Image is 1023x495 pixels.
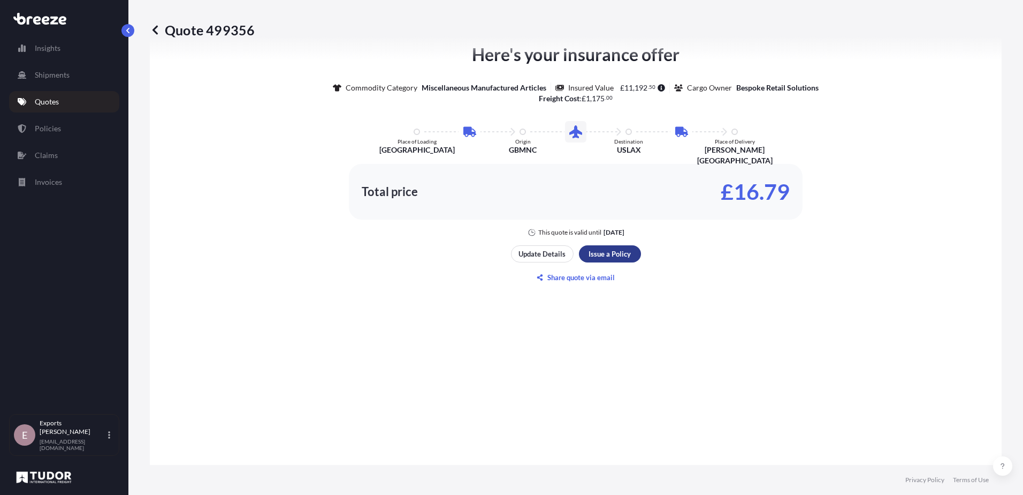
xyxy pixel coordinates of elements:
[715,138,755,145] p: Place of Delivery
[579,245,641,262] button: Issue a Policy
[687,82,732,93] p: Cargo Owner
[620,84,624,92] span: £
[680,145,789,166] p: [PERSON_NAME][GEOGRAPHIC_DATA]
[538,228,601,237] p: This quote is valid until
[398,138,437,145] p: Place of Loading
[539,93,613,104] p: :
[35,96,59,107] p: Quotes
[568,82,614,93] p: Insured Value
[22,430,27,440] span: E
[9,171,119,193] a: Invoices
[379,145,455,155] p: [GEOGRAPHIC_DATA]
[9,37,119,59] a: Insights
[35,177,62,187] p: Invoices
[624,84,633,92] span: 11
[509,145,537,155] p: GBMNC
[736,82,819,93] p: Bespoke Retail Solutions
[13,469,74,486] img: organization-logo
[582,95,586,102] span: £
[606,96,613,100] span: 00
[617,145,641,155] p: USLAX
[422,82,546,93] p: Miscellaneous Manufactured Articles
[721,183,790,200] p: £16.79
[905,476,944,484] a: Privacy Policy
[633,84,635,92] span: ,
[40,438,106,451] p: [EMAIL_ADDRESS][DOMAIN_NAME]
[362,186,418,197] p: Total price
[150,21,255,39] p: Quote 499356
[592,95,605,102] span: 175
[346,82,417,93] p: Commodity Category
[648,85,649,89] span: .
[605,96,606,100] span: .
[547,272,615,283] p: Share quote via email
[589,249,631,259] p: Issue a Policy
[511,269,641,286] button: Share quote via email
[35,70,70,80] p: Shipments
[590,95,592,102] span: ,
[604,228,624,237] p: [DATE]
[635,84,647,92] span: 192
[649,85,655,89] span: 50
[511,245,574,262] button: Update Details
[35,150,58,161] p: Claims
[586,95,590,102] span: 1
[40,419,106,436] p: Exports [PERSON_NAME]
[35,123,61,134] p: Policies
[9,118,119,139] a: Policies
[518,249,566,259] p: Update Details
[953,476,989,484] a: Terms of Use
[515,138,531,145] p: Origin
[614,138,643,145] p: Destination
[539,94,579,103] b: Freight Cost
[9,91,119,112] a: Quotes
[35,43,60,54] p: Insights
[9,64,119,86] a: Shipments
[9,145,119,166] a: Claims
